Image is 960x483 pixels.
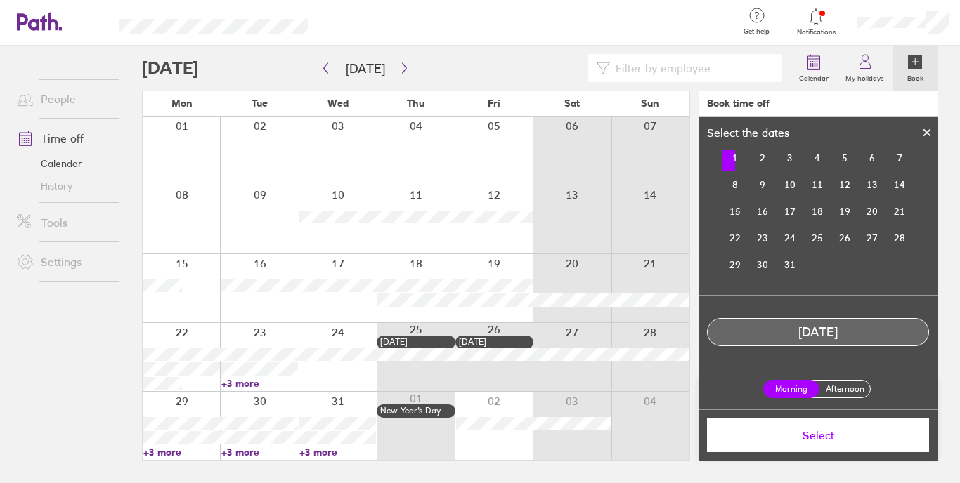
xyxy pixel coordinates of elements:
td: Monday, December 8, 2025 [722,171,749,198]
td: Sunday, December 7, 2025 [886,145,914,171]
td: Tuesday, December 16, 2025 [749,198,777,225]
span: Notifications [793,28,839,37]
span: Tue [252,98,268,109]
a: Book [893,46,938,91]
td: Thursday, December 25, 2025 [804,225,831,251]
td: Saturday, December 13, 2025 [859,171,886,198]
div: [DATE] [380,337,451,347]
a: +3 more [299,446,376,458]
label: Morning [763,380,819,398]
label: Book [899,70,932,83]
td: Wednesday, December 10, 2025 [777,171,804,198]
span: Wed [327,98,349,109]
td: Saturday, December 27, 2025 [859,225,886,251]
label: My holidays [837,70,893,83]
span: Get help [734,27,779,36]
button: [DATE] [335,57,396,80]
a: Calendar [6,152,119,175]
td: Saturday, December 20, 2025 [859,198,886,225]
span: Sun [641,98,659,109]
td: Saturday, December 6, 2025 [859,145,886,171]
a: Time off [6,124,119,152]
td: Tuesday, December 2, 2025 [749,145,777,171]
td: Tuesday, December 9, 2025 [749,171,777,198]
a: My holidays [837,46,893,91]
td: Monday, December 29, 2025 [722,251,749,278]
div: [DATE] [708,325,928,340]
span: Select [717,429,919,442]
a: People [6,85,119,113]
button: Select [707,418,929,452]
label: Calendar [791,70,837,83]
td: Friday, December 12, 2025 [831,171,859,198]
span: Thu [407,98,424,109]
a: +3 more [221,446,298,458]
a: Notifications [793,7,839,37]
td: Thursday, December 18, 2025 [804,198,831,225]
td: Friday, December 19, 2025 [831,198,859,225]
td: Monday, December 15, 2025 [722,198,749,225]
div: Calendar [706,83,930,295]
td: Tuesday, December 23, 2025 [749,225,777,251]
td: Sunday, December 14, 2025 [886,171,914,198]
td: Friday, December 5, 2025 [831,145,859,171]
label: Afternoon [817,381,873,397]
a: Calendar [791,46,837,91]
input: Filter by employee [610,55,774,81]
a: +3 more [221,377,298,390]
td: Thursday, December 4, 2025 [804,145,831,171]
td: Wednesday, December 31, 2025 [777,251,804,278]
td: Sunday, December 21, 2025 [886,198,914,225]
td: Thursday, December 11, 2025 [804,171,831,198]
div: Select the dates [699,126,798,139]
td: Friday, December 26, 2025 [831,225,859,251]
div: [DATE] [459,337,530,347]
a: Settings [6,248,119,276]
a: History [6,175,119,197]
a: Tools [6,209,119,237]
td: Tuesday, December 30, 2025 [749,251,777,278]
td: Selected. Monday, December 1, 2025 [722,145,749,171]
span: Sat [564,98,580,109]
td: Monday, December 22, 2025 [722,225,749,251]
td: Sunday, December 28, 2025 [886,225,914,251]
div: Book time off [707,98,770,109]
td: Wednesday, December 17, 2025 [777,198,804,225]
a: +3 more [143,446,220,458]
div: New Year’s Day [380,406,451,416]
td: Wednesday, December 24, 2025 [777,225,804,251]
td: Wednesday, December 3, 2025 [777,145,804,171]
span: Mon [171,98,193,109]
span: Fri [488,98,500,109]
